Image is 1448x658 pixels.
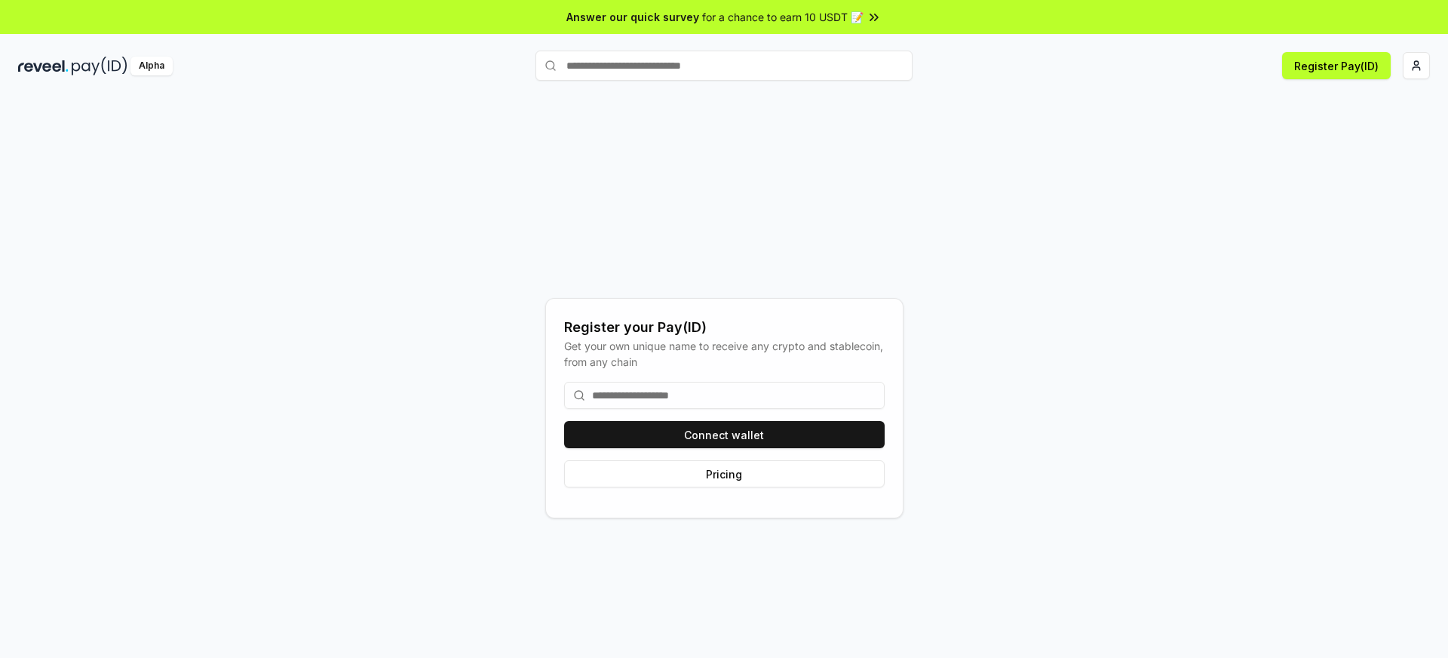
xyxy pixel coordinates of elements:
[702,9,864,25] span: for a chance to earn 10 USDT 📝
[1282,52,1391,79] button: Register Pay(ID)
[564,460,885,487] button: Pricing
[18,57,69,75] img: reveel_dark
[566,9,699,25] span: Answer our quick survey
[72,57,127,75] img: pay_id
[130,57,173,75] div: Alpha
[564,421,885,448] button: Connect wallet
[564,338,885,370] div: Get your own unique name to receive any crypto and stablecoin, from any chain
[564,317,885,338] div: Register your Pay(ID)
